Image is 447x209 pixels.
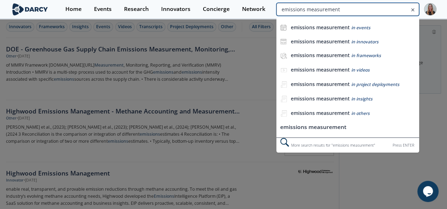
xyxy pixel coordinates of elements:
div: More search results for " emissions measurement " [276,137,419,153]
div: Network [242,6,265,12]
span: in others [351,110,370,116]
iframe: chat widget [417,181,440,202]
span: in videos [351,67,370,73]
li: emissions measurement [276,121,419,134]
div: Research [124,6,149,12]
span: in insights [351,96,372,102]
div: Concierge [203,6,230,12]
span: in project deployments [351,81,399,87]
div: Events [94,6,112,12]
div: Home [65,6,82,12]
b: emissions measurement [291,38,350,45]
span: in events [351,25,370,31]
b: emissions measurement [291,24,350,31]
img: logo-wide.svg [11,3,49,16]
b: emissions measurement [291,66,350,73]
img: Profile [424,3,436,16]
span: in frameworks [351,53,381,59]
span: in innovators [351,39,378,45]
input: Advanced Search [276,3,419,16]
div: Innovators [161,6,190,12]
b: emissions measurement [291,95,350,102]
img: icon [280,24,287,31]
div: Press ENTER [393,142,414,149]
b: emissions measurement [291,52,350,59]
b: emissions measurement [291,110,350,116]
b: emissions measurement [291,81,350,87]
img: icon [280,38,287,45]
